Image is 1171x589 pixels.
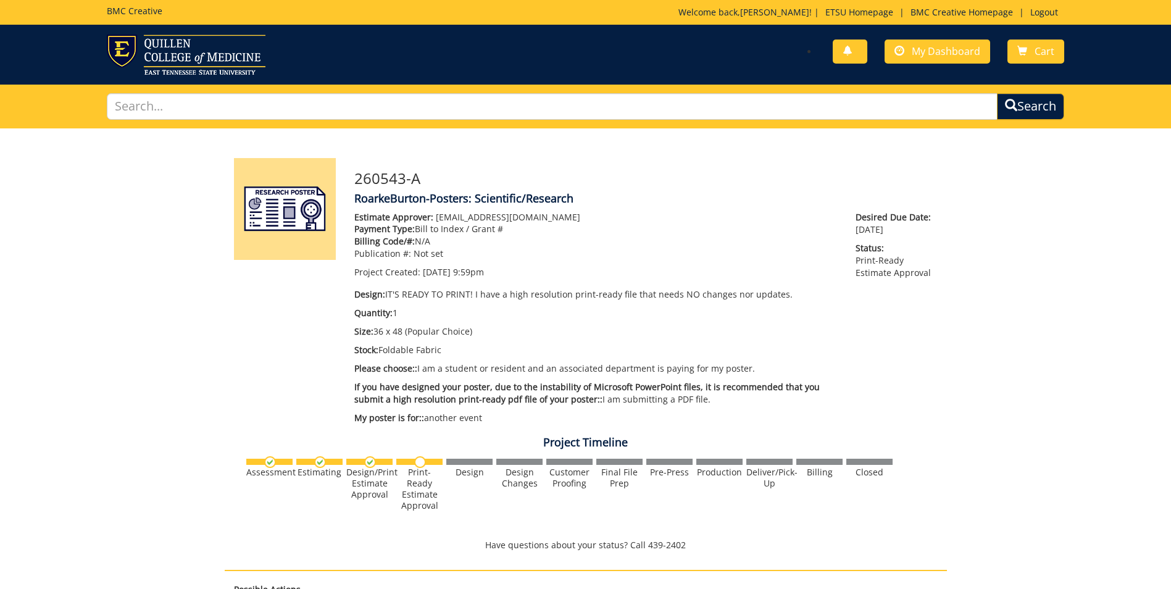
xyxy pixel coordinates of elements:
div: Closed [846,467,893,478]
p: I am a student or resident and an associated department is paying for my poster. [354,362,838,375]
input: Search... [107,93,998,120]
img: checkmark [364,456,376,468]
p: [EMAIL_ADDRESS][DOMAIN_NAME] [354,211,838,223]
a: BMC Creative Homepage [904,6,1019,18]
a: My Dashboard [885,40,990,64]
div: Assessment [246,467,293,478]
span: Stock: [354,344,378,356]
div: Final File Prep [596,467,643,489]
div: Design/Print Estimate Approval [346,467,393,500]
span: Please choose:: [354,362,417,374]
div: Design [446,467,493,478]
span: My poster is for:: [354,412,424,424]
span: Cart [1035,44,1054,58]
div: Design Changes [496,467,543,489]
a: Logout [1024,6,1064,18]
h4: Project Timeline [225,437,947,449]
img: checkmark [314,456,326,468]
div: Production [696,467,743,478]
span: Desired Due Date: [856,211,937,223]
div: Customer Proofing [546,467,593,489]
p: Foldable Fabric [354,344,838,356]
span: If you have designed your poster, due to the instability of Microsoft PowerPoint files, it is rec... [354,381,820,405]
h3: 260543-A [354,170,938,186]
span: Status: [856,242,937,254]
p: Welcome back, ! | | | [678,6,1064,19]
a: [PERSON_NAME] [740,6,809,18]
a: Cart [1007,40,1064,64]
img: Product featured image [234,158,336,260]
span: Project Created: [354,266,420,278]
p: 36 x 48 (Popular Choice) [354,325,838,338]
p: Have questions about your status? Call 439-2402 [225,539,947,551]
p: [DATE] [856,211,937,236]
span: My Dashboard [912,44,980,58]
div: Estimating [296,467,343,478]
img: no [414,456,426,468]
span: Estimate Approver: [354,211,433,223]
span: Not set [414,248,443,259]
span: Billing Code/#: [354,235,415,247]
span: Design: [354,288,385,300]
p: I am submitting a PDF file. [354,381,838,406]
p: N/A [354,235,838,248]
div: Pre-Press [646,467,693,478]
button: Search [997,93,1064,120]
div: Deliver/Pick-Up [746,467,793,489]
span: [DATE] 9:59pm [423,266,484,278]
span: Size: [354,325,373,337]
h4: RoarkeBurton-Posters: Scientific/Research [354,193,938,205]
h5: BMC Creative [107,6,162,15]
a: ETSU Homepage [819,6,899,18]
div: Print-Ready Estimate Approval [396,467,443,511]
p: another event [354,412,838,424]
img: ETSU logo [107,35,265,75]
p: IT'S READY TO PRINT! I have a high resolution print-ready file that needs NO changes nor updates. [354,288,838,301]
span: Payment Type: [354,223,415,235]
p: Print-Ready Estimate Approval [856,242,937,279]
p: Bill to Index / Grant # [354,223,838,235]
img: checkmark [264,456,276,468]
span: Quantity: [354,307,393,319]
div: Billing [796,467,843,478]
p: 1 [354,307,838,319]
span: Publication #: [354,248,411,259]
